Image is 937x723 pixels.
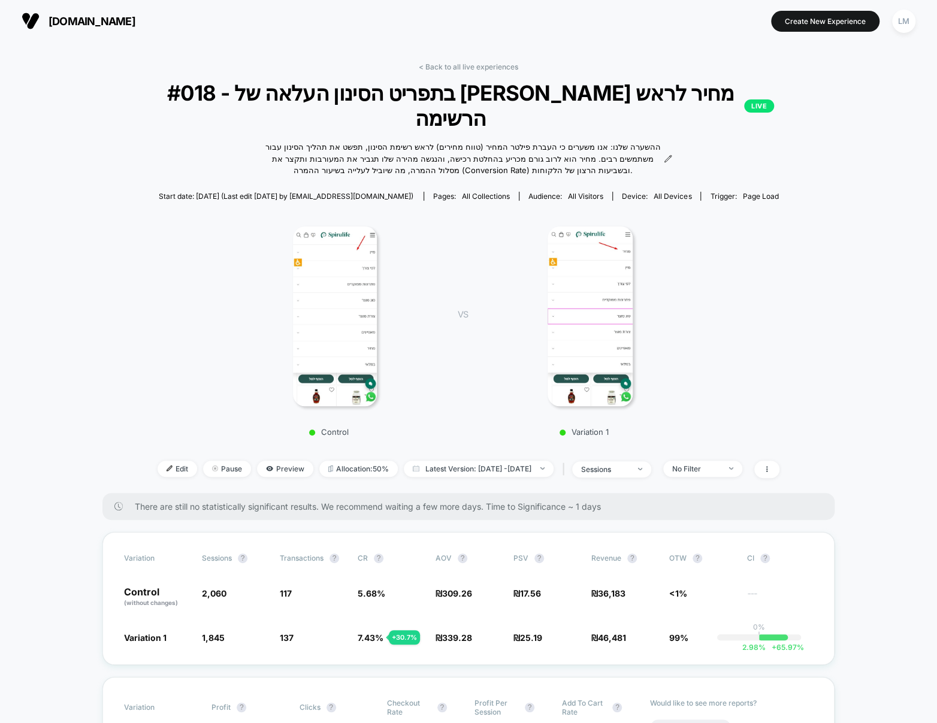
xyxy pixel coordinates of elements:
[124,553,190,563] span: Variation
[257,461,313,477] span: Preview
[280,633,294,643] span: 137
[159,192,413,201] span: Start date: [DATE] (Last edit [DATE] by [EMAIL_ADDRESS][DOMAIN_NAME])
[237,703,246,712] button: ?
[638,468,642,470] img: end
[436,553,452,562] span: AOV
[598,588,625,598] span: 36,183
[747,590,813,607] span: ---
[404,461,554,477] span: Latest Version: [DATE] - [DATE]
[167,465,173,471] img: edit
[413,465,419,471] img: calendar
[771,11,879,32] button: Create New Experience
[135,501,811,512] span: There are still no statistically significant results. We recommend waiting a few more days . Time...
[458,553,467,563] button: ?
[436,633,472,643] span: ₪
[560,461,572,478] span: |
[534,553,544,563] button: ?
[212,465,218,471] img: end
[892,10,915,33] div: LM
[627,553,637,563] button: ?
[581,465,629,474] div: sessions
[238,553,247,563] button: ?
[672,464,720,473] div: No Filter
[374,553,383,563] button: ?
[419,62,518,71] a: < Back to all live experiences
[202,553,232,562] span: Sessions
[330,553,339,563] button: ?
[202,588,226,598] span: 2,060
[744,99,774,113] p: LIVE
[591,633,626,643] span: ₪
[612,192,700,201] span: Device:
[562,698,606,716] span: Add To Cart Rate
[758,631,760,640] p: |
[358,588,385,598] span: 5.68 %
[436,588,472,598] span: ₪
[528,192,603,201] div: Audience:
[265,141,661,177] span: ההשערה שלנו: אנו משערים כי העברת פילטר המחיר (טווח מחירים) לראש רשימת הסינון, תפשט את תהליך הסינו...
[300,703,321,712] span: Clicks
[669,553,735,563] span: OTW
[18,11,139,31] button: [DOMAIN_NAME]
[158,461,197,477] span: Edit
[598,633,626,643] span: 46,481
[280,553,324,562] span: Transactions
[358,553,368,562] span: CR
[358,633,383,643] span: 7.43 %
[124,599,178,606] span: (without changes)
[203,461,251,477] span: Pause
[437,703,447,712] button: ?
[747,553,813,563] span: CI
[462,192,510,201] span: all collections
[765,643,803,652] span: 65.97 %
[693,553,702,563] button: ?
[525,703,534,712] button: ?
[442,633,472,643] span: 339.28
[753,622,765,631] p: 0%
[729,467,733,470] img: end
[49,15,135,28] span: [DOMAIN_NAME]
[479,427,689,437] p: Variation 1
[540,467,545,470] img: end
[280,588,292,598] span: 117
[319,461,398,477] span: Allocation: 50%
[669,588,687,598] span: <1%
[202,633,225,643] span: 1,845
[520,633,542,643] span: 25.19
[224,427,434,437] p: Control
[163,80,774,131] span: #018 - בתפריט הסינון העלאה של [PERSON_NAME] מחיר לראש הרשימה
[568,192,603,201] span: All Visitors
[387,698,431,716] span: Checkout Rate
[654,192,691,201] span: all devices
[760,553,770,563] button: ?
[591,553,621,562] span: Revenue
[513,633,542,643] span: ₪
[612,703,622,712] button: ?
[389,630,420,645] div: + 30.7 %
[513,553,528,562] span: PSV
[742,192,778,201] span: Page Load
[124,633,167,643] span: Variation 1
[513,588,541,598] span: ₪
[742,643,765,652] span: 2.98 %
[327,703,336,712] button: ?
[211,703,231,712] span: Profit
[328,465,333,472] img: rebalance
[710,192,778,201] div: Trigger:
[433,192,510,201] div: Pages:
[474,698,519,716] span: Profit Per Session
[442,588,472,598] span: 309.26
[591,588,625,598] span: ₪
[548,226,633,406] img: Variation 1 main
[520,588,541,598] span: 17.56
[293,226,377,406] img: Control main
[458,309,467,319] span: VS
[650,698,814,707] p: Would like to see more reports?
[124,587,190,607] p: Control
[124,698,190,716] span: Variation
[669,633,688,643] span: 99%
[22,12,40,30] img: Visually logo
[888,9,919,34] button: LM
[771,643,776,652] span: +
